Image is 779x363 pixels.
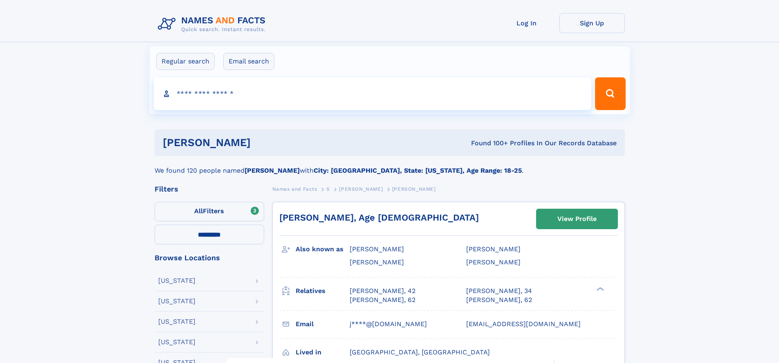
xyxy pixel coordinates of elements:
a: Names and Facts [272,184,317,194]
h3: Email [296,317,350,331]
a: View Profile [537,209,617,229]
div: We found 120 people named with . [155,156,625,176]
div: [US_STATE] [158,318,195,325]
label: Filters [155,202,264,221]
div: [US_STATE] [158,298,195,304]
a: [PERSON_NAME], 62 [466,295,532,304]
a: [PERSON_NAME] [339,184,383,194]
label: Regular search [156,53,215,70]
button: Search Button [595,77,625,110]
div: ❯ [595,286,604,291]
a: [PERSON_NAME], Age [DEMOGRAPHIC_DATA] [279,212,479,223]
span: [PERSON_NAME] [392,186,436,192]
input: search input [154,77,592,110]
a: [PERSON_NAME], 42 [350,286,415,295]
span: All [194,207,203,215]
span: [EMAIL_ADDRESS][DOMAIN_NAME] [466,320,581,328]
span: [GEOGRAPHIC_DATA], [GEOGRAPHIC_DATA] [350,348,490,356]
div: [US_STATE] [158,339,195,345]
span: [PERSON_NAME] [466,245,521,253]
label: Email search [223,53,274,70]
h1: [PERSON_NAME] [163,138,361,148]
span: [PERSON_NAME] [350,245,404,253]
div: Filters [155,185,264,193]
img: Logo Names and Facts [155,13,272,35]
b: [PERSON_NAME] [245,167,300,174]
span: S [326,186,330,192]
div: Found 100+ Profiles In Our Records Database [361,139,617,148]
a: S [326,184,330,194]
div: [US_STATE] [158,277,195,284]
div: Browse Locations [155,254,264,262]
h3: Relatives [296,284,350,298]
a: [PERSON_NAME], 62 [350,295,415,304]
a: [PERSON_NAME], 34 [466,286,532,295]
h3: Also known as [296,242,350,256]
b: City: [GEOGRAPHIC_DATA], State: [US_STATE], Age Range: 18-25 [314,167,522,174]
a: Log In [494,13,559,33]
span: [PERSON_NAME] [339,186,383,192]
span: [PERSON_NAME] [466,258,521,266]
span: [PERSON_NAME] [350,258,404,266]
div: View Profile [557,210,597,228]
h3: Lived in [296,345,350,359]
a: Sign Up [559,13,625,33]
